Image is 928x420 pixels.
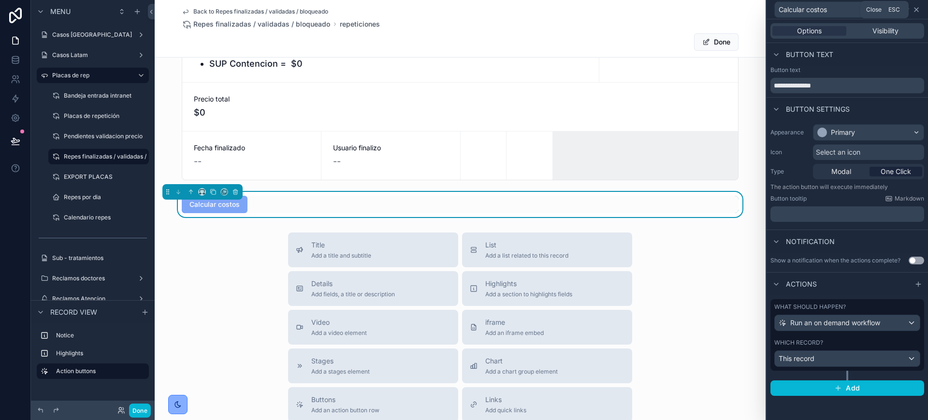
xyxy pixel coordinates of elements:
span: Record view [50,307,97,317]
span: One Click [881,167,911,176]
a: Markdown [885,195,924,203]
span: Close [866,6,882,14]
span: Buttons [311,395,379,405]
label: Bandeja entrada intranet [64,92,147,100]
button: Run an on demand workflow [774,315,920,331]
a: Placas de rep [37,68,149,83]
span: Add a stages element [311,368,370,376]
label: Casos [GEOGRAPHIC_DATA] [52,31,133,39]
a: repeticiones [340,19,380,29]
button: Done [129,404,151,418]
span: Back to Repes finalizadas / validadas / bloqueado [193,8,328,15]
span: Modal [831,167,851,176]
button: ListAdd a list related to this record [462,232,632,267]
span: Add [846,384,860,392]
span: This record [779,354,814,363]
span: Add a section to highlights fields [485,290,572,298]
span: Button settings [786,104,850,114]
label: Reclamos Atencion [52,295,133,303]
span: Calcular costos [779,5,827,14]
a: Repes por dia [48,189,149,205]
span: Select an icon [816,147,860,157]
div: scrollable content [31,323,155,389]
span: Title [311,240,371,250]
a: Calendario repes [48,210,149,225]
label: Reclamos doctores [52,275,133,282]
span: Repes finalizadas / validadas / bloqueado [193,19,330,29]
a: Sub - tratamientos [37,250,149,266]
button: StagesAdd a stages element [288,348,458,383]
button: Primary [813,124,924,141]
span: Add quick links [485,406,526,414]
a: Repes finalizadas / validadas / bloqueado [48,149,149,164]
a: Pendientes validacion precio [48,129,149,144]
span: Add a video element [311,329,367,337]
span: List [485,240,568,250]
span: iframe [485,318,544,327]
label: Notice [56,332,145,339]
span: Run an on demand workflow [790,318,880,328]
button: TitleAdd a title and subtitle [288,232,458,267]
a: Repes finalizadas / validadas / bloqueado [182,19,330,29]
div: Primary [831,128,855,137]
button: VideoAdd a video element [288,310,458,345]
label: Repes finalizadas / validadas / bloqueado [64,153,176,160]
button: Calcular costos [774,1,885,18]
span: Add a list related to this record [485,252,568,260]
span: Add an action button row [311,406,379,414]
a: Bandeja entrada intranet [48,88,149,103]
span: Stages [311,356,370,366]
span: Highlights [485,279,572,289]
div: scrollable content [770,206,924,222]
button: ChartAdd a chart group element [462,348,632,383]
label: Icon [770,148,809,156]
label: Calendario repes [64,214,147,221]
span: Add a chart group element [485,368,558,376]
button: DetailsAdd fields, a title or description [288,271,458,306]
label: EXPORT PLACAS [64,173,147,181]
label: Type [770,168,809,175]
span: Button text [786,50,833,59]
a: Casos Latam [37,47,149,63]
button: Done [694,33,739,51]
a: Reclamos Atencion [37,291,149,306]
a: Back to Repes finalizadas / validadas / bloqueado [182,8,328,15]
span: Esc [886,6,902,14]
button: Add [770,380,924,396]
span: Menu [50,7,71,16]
label: Button tooltip [770,195,807,203]
span: Visibility [872,26,899,36]
a: Placas de repetición [48,108,149,124]
span: Add a title and subtitle [311,252,371,260]
label: Pendientes validacion precio [64,132,147,140]
span: Video [311,318,367,327]
button: This record [774,350,920,367]
label: Casos Latam [52,51,133,59]
label: Which record? [774,339,823,347]
span: Details [311,279,395,289]
label: Action buttons [56,367,141,375]
label: Repes por dia [64,193,147,201]
span: Options [797,26,822,36]
label: What should happen? [774,303,846,311]
span: Add fields, a title or description [311,290,395,298]
button: HighlightsAdd a section to highlights fields [462,271,632,306]
span: Add an iframe embed [485,329,544,337]
label: Placas de repetición [64,112,147,120]
a: Casos [GEOGRAPHIC_DATA] [37,27,149,43]
a: Reclamos doctores [37,271,149,286]
label: Highlights [56,349,145,357]
a: EXPORT PLACAS [48,169,149,185]
p: The action button will execute immediately [770,183,924,191]
span: Links [485,395,526,405]
label: Button text [770,66,800,74]
div: Show a notification when the actions complete? [770,257,900,264]
label: Placas de rep [52,72,130,79]
span: Notification [786,237,835,246]
button: iframeAdd an iframe embed [462,310,632,345]
span: Markdown [895,195,924,203]
label: Sub - tratamientos [52,254,147,262]
span: Actions [786,279,817,289]
label: Appearance [770,129,809,136]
